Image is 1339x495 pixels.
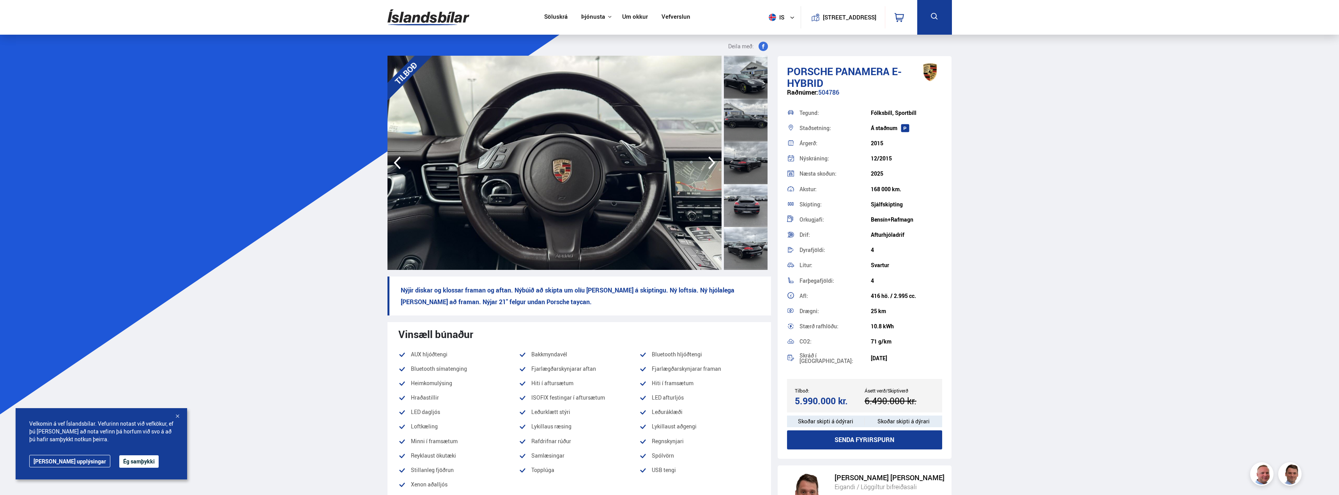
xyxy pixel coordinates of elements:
li: Reyklaust ökutæki [398,451,519,460]
div: 6.490.000 kr. [865,396,932,406]
div: 168 000 km. [871,186,942,192]
div: Næsta skoðun: [800,171,871,176]
a: [STREET_ADDRESS] [805,6,881,28]
span: Porsche [787,64,833,78]
li: LED dagljós [398,407,519,417]
div: Staðsetning: [800,125,871,131]
div: Skráð í [GEOGRAPHIC_DATA]: [800,353,871,364]
div: 10.8 kWh [871,323,942,329]
img: brand logo [914,60,946,84]
div: Skoðar skipti á dýrari [865,416,942,427]
div: Vinsæll búnaður [398,328,760,340]
li: Minni í framsætum [398,437,519,446]
li: Regnskynjari [639,437,760,446]
a: Um okkur [622,13,648,21]
li: Hiti í framsætum [639,379,760,388]
div: Akstur: [800,187,871,192]
li: Fjarlægðarskynjarar framan [639,364,760,373]
button: Opna LiveChat spjallviðmót [6,3,30,26]
li: Stillanleg fjöðrun [398,465,519,475]
img: G0Ugv5HjCgRt.svg [387,5,469,30]
div: TILBOÐ [377,44,435,102]
div: Farþegafjöldi: [800,278,871,284]
li: Hiti í aftursætum [519,379,639,388]
div: 2025 [871,171,942,177]
li: Bakkmyndavél [519,350,639,359]
div: Skipting: [800,202,871,207]
div: Stærð rafhlöðu: [800,324,871,329]
div: 4 [871,247,942,253]
div: 4 [871,278,942,284]
div: Tilboð: [795,388,865,393]
li: Lykillaust aðgengi [639,422,760,431]
div: Litur: [800,262,871,268]
div: 12/2015 [871,155,942,162]
a: [PERSON_NAME] upplýsingar [29,455,110,467]
li: Loftkæling [398,422,519,431]
li: Samlæsingar [519,451,639,460]
a: Söluskrá [544,13,568,21]
li: Leðurklætt stýri [519,407,639,417]
div: Árgerð: [800,141,871,146]
li: Bluetooth hljóðtengi [639,350,760,359]
div: [DATE] [871,355,942,361]
div: Fólksbíll, Sportbíll [871,110,942,116]
button: [STREET_ADDRESS] [826,14,874,21]
li: Heimkomulýsing [398,379,519,388]
span: is [766,14,785,21]
div: Á staðnum [871,125,942,131]
div: 2015 [871,140,942,146]
img: svg+xml;base64,PHN2ZyB4bWxucz0iaHR0cDovL3d3dy53My5vcmcvMjAwMC9zdmciIHdpZHRoPSI1MTIiIGhlaWdodD0iNT... [769,14,776,21]
p: Nýjir diskar og klossar framan og aftan. Nýbúið að skipta um olíu [PERSON_NAME] á skiptingu. Ný l... [387,277,771,315]
div: 71 g/km [871,338,942,345]
span: Deila með: [728,42,754,51]
div: 5.990.000 kr. [795,396,862,406]
li: Lykillaus ræsing [519,422,639,431]
div: 25 km [871,308,942,314]
li: Bluetooth símatenging [398,364,519,373]
button: Senda fyrirspurn [787,430,943,449]
div: Afturhjóladrif [871,232,942,238]
div: Drif: [800,232,871,238]
span: Velkomin á vef Íslandsbílar. Vefurinn notast við vefkökur, ef þú [PERSON_NAME] að nota vefinn þá ... [29,420,173,443]
img: 3526174.jpeg [387,56,722,270]
img: siFngHWaQ9KaOqBr.png [1251,463,1275,487]
li: Rafdrifnar rúður [519,437,639,446]
li: Fjarlægðarskynjarar aftan [519,364,639,373]
div: Tegund: [800,110,871,116]
button: Þjónusta [581,13,605,21]
button: Deila með: [725,42,771,51]
div: Ásett verð/Skiptiverð [865,388,934,393]
li: USB tengi [639,465,760,475]
div: Afl: [800,293,871,299]
li: Xenon aðalljós [398,480,519,489]
div: Svartur [871,262,942,268]
span: Raðnúmer: [787,88,818,97]
div: Nýskráning: [800,156,871,161]
button: is [766,6,801,29]
button: Ég samþykki [119,455,159,468]
div: 416 hö. / 2.995 cc. [871,293,942,299]
div: 504786 [787,89,943,104]
img: FbJEzSuNWCJXmdc-.webp [1279,463,1303,487]
li: Leðuráklæði [639,407,760,417]
li: Hraðastillir [398,393,519,402]
div: Dyrafjöldi: [800,247,871,253]
div: Bensín+Rafmagn [871,217,942,223]
div: CO2: [800,339,871,344]
div: Sjálfskipting [871,201,942,208]
div: Drægni: [800,308,871,314]
img: 3526175.jpeg [722,56,1056,270]
div: [PERSON_NAME] [PERSON_NAME] [835,474,945,482]
div: Orkugjafi: [800,217,871,222]
li: LED afturljós [639,393,760,402]
span: Panamera E-HYBRID [787,64,902,90]
a: Vefverslun [662,13,690,21]
div: Skoðar skipti á ódýrari [787,416,865,427]
div: Eigandi / Löggiltur bifreiðasali [835,482,945,492]
li: Topplúga [519,465,639,475]
li: AUX hljóðtengi [398,350,519,359]
li: ISOFIX festingar í aftursætum [519,393,639,402]
li: Spólvörn [639,451,760,460]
